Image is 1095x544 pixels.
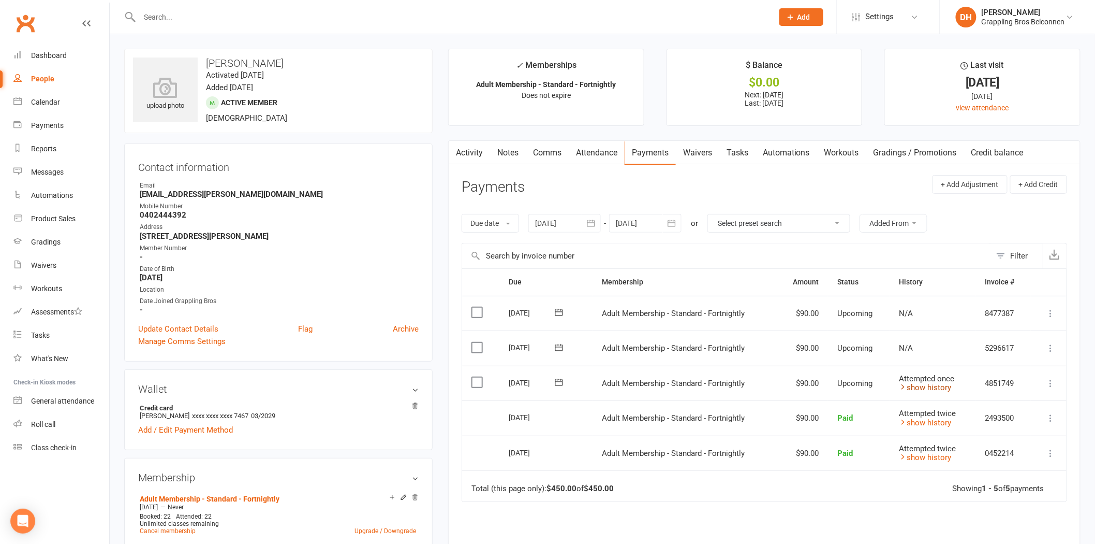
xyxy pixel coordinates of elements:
[1010,175,1067,194] button: + Add Credit
[676,141,719,165] a: Waivers
[31,308,82,316] div: Assessments
[976,366,1031,401] td: 4851749
[593,269,778,295] th: Membership
[13,436,109,460] a: Class kiosk mode
[899,409,956,418] span: Attempted twice
[13,207,109,231] a: Product Sales
[31,51,67,60] div: Dashboard
[462,244,991,268] input: Search by invoice number
[1006,484,1011,493] strong: 5
[140,190,419,199] strong: [EMAIL_ADDRESS][PERSON_NAME][DOMAIN_NAME]
[31,168,64,176] div: Messages
[899,453,951,462] a: show history
[779,8,823,26] button: Add
[462,214,519,233] button: Due date
[31,420,55,428] div: Roll call
[140,181,419,191] div: Email
[31,191,73,199] div: Automations
[471,484,614,493] div: Total (this page only): of
[522,91,571,99] span: Does not expire
[13,324,109,347] a: Tasks
[976,296,1031,331] td: 8477387
[526,141,569,165] a: Comms
[837,413,853,423] span: Paid
[976,400,1031,436] td: 2493500
[860,214,927,233] button: Added From
[516,59,576,78] div: Memberships
[956,7,976,27] div: DH
[140,244,419,253] div: Member Number
[138,323,218,335] a: Update Contact Details
[476,80,616,89] strong: Adult Membership - Standard - Fortnightly
[691,217,698,230] div: or
[828,269,890,295] th: Status
[1011,250,1028,262] div: Filter
[140,210,419,220] strong: 0402444392
[140,513,171,520] span: Booked: 22
[490,141,526,165] a: Notes
[866,141,964,165] a: Gradings / Promotions
[509,375,556,391] div: [DATE]
[982,17,1065,26] div: Grappling Bros Belconnen
[602,379,745,388] span: Adult Membership - Standard - Fortnightly
[13,137,109,161] a: Reports
[31,261,56,269] div: Waivers
[168,504,184,511] span: Never
[13,277,109,300] a: Workouts
[13,347,109,370] a: What's New
[140,232,419,241] strong: [STREET_ADDRESS][PERSON_NAME]
[777,269,828,295] th: Amount
[676,77,853,88] div: $0.00
[31,121,64,130] div: Payments
[31,214,76,223] div: Product Sales
[676,91,853,107] p: Next: [DATE] Last: [DATE]
[31,238,61,246] div: Gradings
[509,339,556,355] div: [DATE]
[546,484,576,493] strong: $450.00
[133,58,424,69] h3: [PERSON_NAME]
[953,484,1044,493] div: Showing of payments
[13,44,109,67] a: Dashboard
[140,202,419,211] div: Mobile Number
[890,269,976,295] th: History
[31,75,54,83] div: People
[976,436,1031,471] td: 0452214
[138,158,419,173] h3: Contact information
[933,175,1008,194] button: + Add Adjustment
[13,413,109,436] a: Roll call
[602,413,745,423] span: Adult Membership - Standard - Fortnightly
[602,343,745,353] span: Adult Membership - Standard - Fortnightly
[140,296,419,306] div: Date Joined Grappling Bros
[298,323,313,335] a: Flag
[899,343,913,353] span: N/A
[13,184,109,207] a: Automations
[625,141,676,165] a: Payments
[602,309,745,318] span: Adult Membership - Standard - Fortnightly
[894,77,1071,88] div: [DATE]
[13,161,109,184] a: Messages
[137,503,419,511] div: —
[138,335,226,348] a: Manage Comms Settings
[976,269,1031,295] th: Invoice #
[133,77,198,111] div: upload photo
[797,13,810,21] span: Add
[140,527,196,535] a: Cancel membership
[31,397,94,405] div: General attendance
[10,509,35,534] div: Open Intercom Messenger
[31,98,60,106] div: Calendar
[817,141,866,165] a: Workouts
[899,383,951,392] a: show history
[837,449,853,458] span: Paid
[899,418,951,427] a: show history
[449,141,490,165] a: Activity
[31,331,50,339] div: Tasks
[140,504,158,511] span: [DATE]
[602,449,745,458] span: Adult Membership - Standard - Fortnightly
[569,141,625,165] a: Attendance
[584,484,614,493] strong: $450.00
[777,400,828,436] td: $90.00
[13,114,109,137] a: Payments
[354,527,416,535] a: Upgrade / Downgrade
[777,436,828,471] td: $90.00
[462,179,525,195] h3: Payments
